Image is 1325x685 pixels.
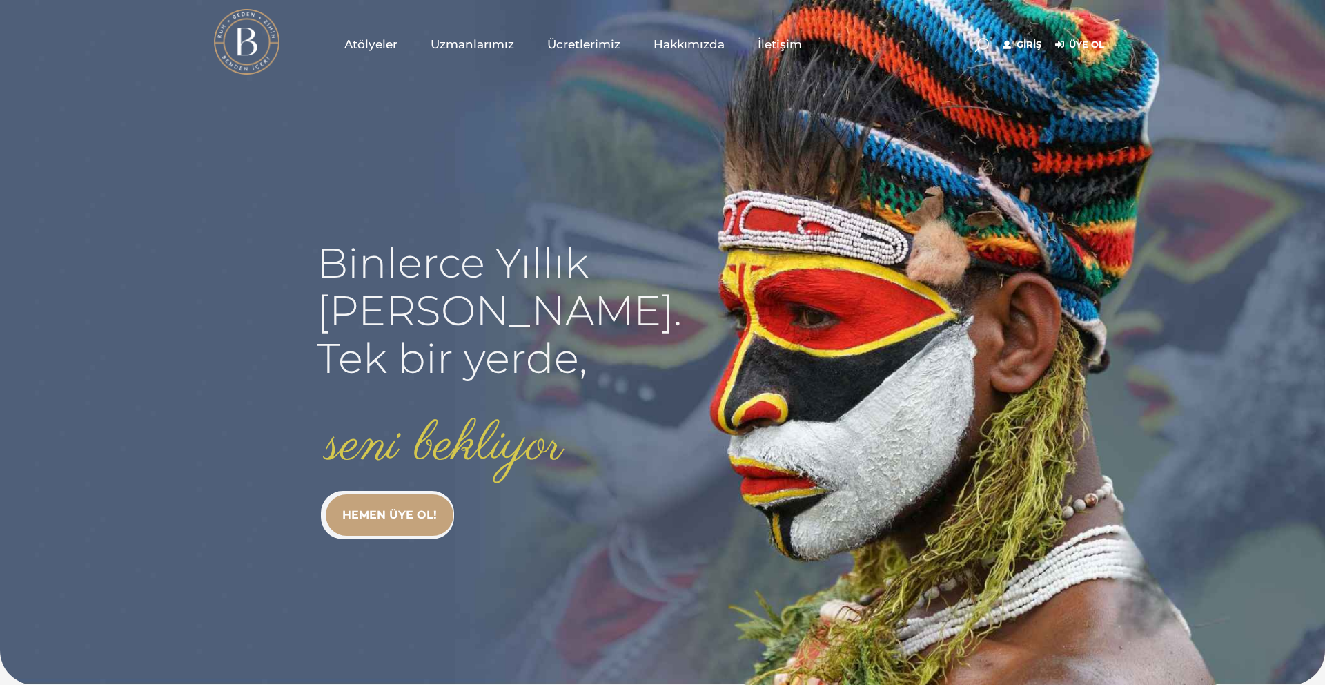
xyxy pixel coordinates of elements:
[431,37,514,52] span: Uzmanlarımız
[547,37,620,52] span: Ücretlerimiz
[317,239,682,382] rs-layer: Binlerce Yıllık [PERSON_NAME]. Tek bir yerde,
[1055,37,1104,53] a: Üye Ol
[654,37,725,52] span: Hakkımızda
[637,10,741,79] a: Hakkımızda
[328,10,414,79] a: Atölyeler
[531,10,637,79] a: Ücretlerimiz
[344,37,397,52] span: Atölyeler
[1003,37,1041,53] a: Giriş
[326,416,563,476] rs-layer: seni bekliyor
[326,494,453,536] a: HEMEN ÜYE OL!
[214,9,279,75] img: light logo
[414,10,531,79] a: Uzmanlarımız
[741,10,818,79] a: İletişim
[758,37,802,52] span: İletişim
